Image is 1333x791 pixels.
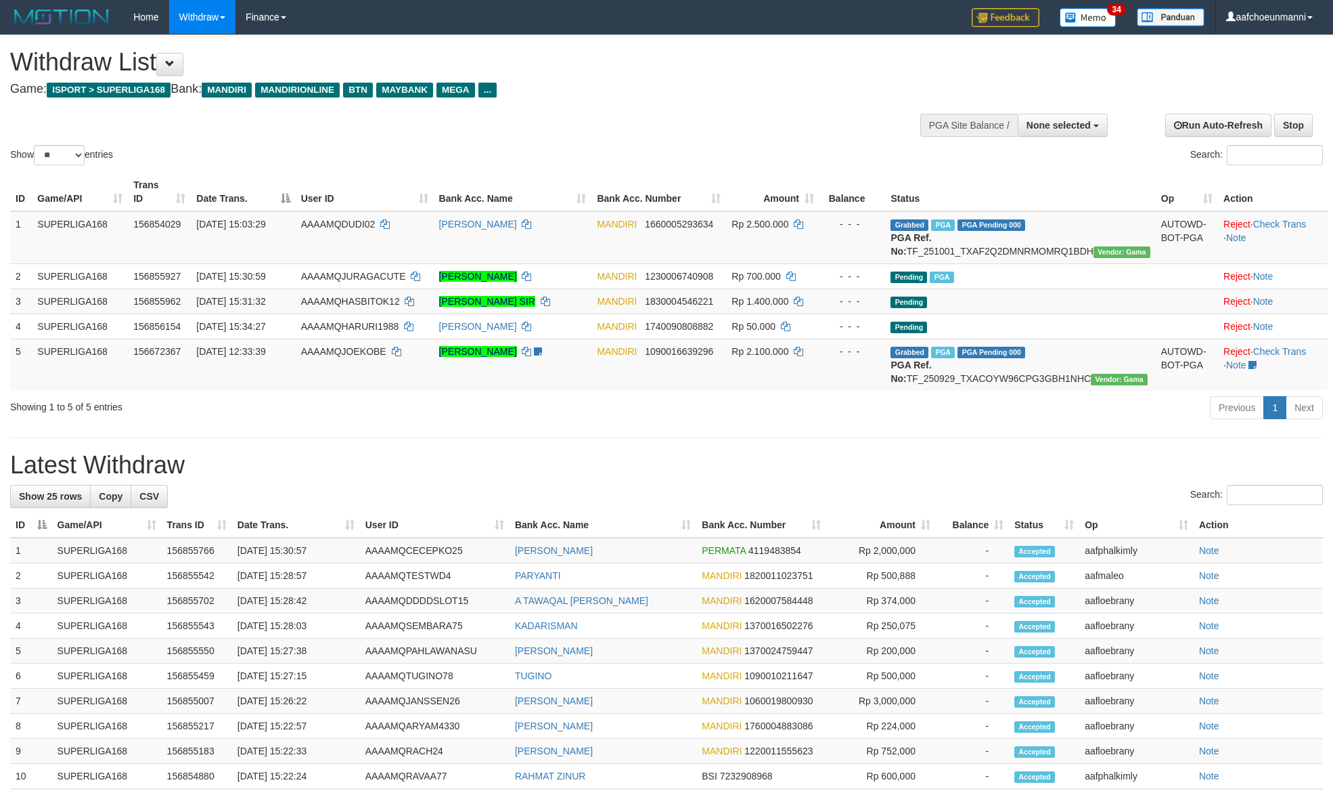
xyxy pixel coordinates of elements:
[360,538,510,563] td: AAAAMQCECEPKO25
[726,173,819,211] th: Amount: activate to sort column ascending
[436,83,475,98] span: MEGA
[1253,219,1307,230] a: Check Trans
[1079,538,1194,563] td: aafphalkimly
[1014,571,1055,582] span: Accepted
[10,452,1323,479] h1: Latest Withdraw
[826,513,936,538] th: Amount: activate to sort column ascending
[826,714,936,739] td: Rp 224,000
[731,346,788,357] span: Rp 2.100.000
[645,296,713,307] span: Copy 1830004546221 to clipboard
[10,589,52,614] td: 3
[10,563,52,589] td: 2
[885,211,1155,264] td: TF_251001_TXAF2Q2DMNRMOMRQ1BDH
[301,296,400,307] span: AAAAMQHASBITOK12
[196,321,265,332] span: [DATE] 15:34:27
[1009,513,1079,538] th: Status: activate to sort column ascending
[133,219,181,230] span: 156854029
[1060,8,1116,27] img: Button%20Memo.svg
[10,339,32,391] td: 5
[10,288,32,314] td: 3
[1199,746,1219,756] a: Note
[360,639,510,664] td: AAAAMQPAHLAWANASU
[52,739,162,764] td: SUPERLIGA168
[744,746,813,756] span: Copy 1220011555623 to clipboard
[597,271,637,282] span: MANDIRI
[191,173,295,211] th: Date Trans.: activate to sort column descending
[1018,114,1108,137] button: None selected
[52,639,162,664] td: SUPERLIGA168
[1014,721,1055,733] span: Accepted
[936,614,1009,639] td: -
[301,271,406,282] span: AAAAMQJURAGACUTE
[1227,145,1323,165] input: Search:
[515,696,593,706] a: [PERSON_NAME]
[301,321,399,332] span: AAAAMQHARURI1988
[825,217,880,231] div: - - -
[1079,563,1194,589] td: aafmaleo
[890,322,927,333] span: Pending
[957,347,1025,358] span: PGA Pending
[1226,360,1246,370] a: Note
[597,321,637,332] span: MANDIRI
[826,639,936,664] td: Rp 200,000
[1223,321,1250,332] a: Reject
[162,589,232,614] td: 156855702
[702,545,746,556] span: PERMATA
[360,614,510,639] td: AAAAMQSEMBARA75
[1190,485,1323,505] label: Search:
[1218,314,1328,339] td: ·
[702,746,742,756] span: MANDIRI
[890,297,927,308] span: Pending
[1199,595,1219,606] a: Note
[1156,211,1218,264] td: AUTOWD-BOT-PGA
[10,49,875,76] h1: Withdraw List
[133,346,181,357] span: 156672367
[162,739,232,764] td: 156855183
[1286,396,1323,419] a: Next
[825,270,880,283] div: - - -
[1253,321,1273,332] a: Note
[1079,614,1194,639] td: aafloebrany
[52,614,162,639] td: SUPERLIGA168
[597,346,637,357] span: MANDIRI
[52,563,162,589] td: SUPERLIGA168
[196,271,265,282] span: [DATE] 15:30:59
[131,485,168,508] a: CSV
[744,696,813,706] span: Copy 1060019800930 to clipboard
[748,545,801,556] span: Copy 4119483854 to clipboard
[34,145,85,165] select: Showentries
[1223,346,1250,357] a: Reject
[133,296,181,307] span: 156855962
[890,232,931,257] b: PGA Ref. No:
[439,296,535,307] a: [PERSON_NAME] SIR
[196,296,265,307] span: [DATE] 15:31:32
[439,219,517,230] a: [PERSON_NAME]
[196,346,265,357] span: [DATE] 12:33:39
[255,83,340,98] span: MANDIRIONLINE
[1253,271,1273,282] a: Note
[376,83,433,98] span: MAYBANK
[1253,296,1273,307] a: Note
[744,570,813,581] span: Copy 1820011023751 to clipboard
[360,513,510,538] th: User ID: activate to sort column ascending
[510,513,696,538] th: Bank Acc. Name: activate to sort column ascending
[825,320,880,333] div: - - -
[515,670,551,681] a: TUGINO
[19,491,82,502] span: Show 25 rows
[1014,771,1055,783] span: Accepted
[52,538,162,563] td: SUPERLIGA168
[930,272,953,283] span: Marked by aafsoycanthlai
[702,696,742,706] span: MANDIRI
[645,346,713,357] span: Copy 1090016639296 to clipboard
[439,321,517,332] a: [PERSON_NAME]
[1218,288,1328,314] td: ·
[890,360,931,384] b: PGA Ref. No:
[890,272,927,283] span: Pending
[645,321,713,332] span: Copy 1740090808882 to clipboard
[10,689,52,714] td: 7
[645,219,713,230] span: Copy 1660005293634 to clipboard
[1218,173,1328,211] th: Action
[10,485,91,508] a: Show 25 rows
[10,614,52,639] td: 4
[52,513,162,538] th: Game/API: activate to sort column ascending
